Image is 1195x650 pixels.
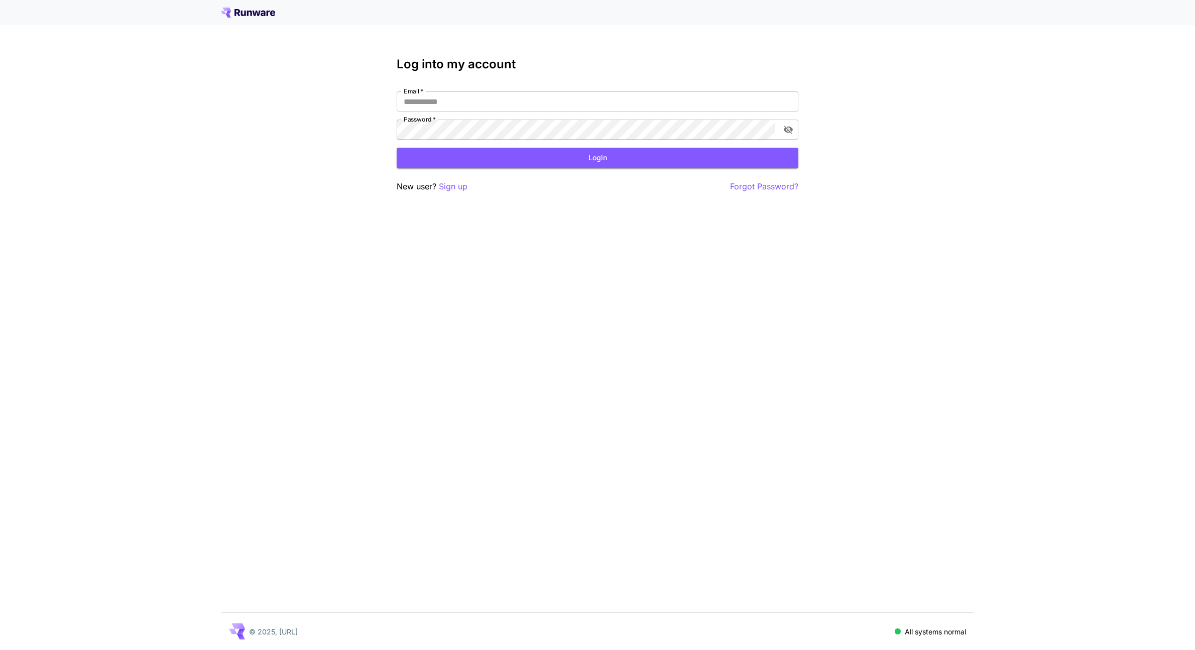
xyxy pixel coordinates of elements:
p: © 2025, [URL] [249,626,298,637]
h3: Log into my account [397,57,798,71]
button: Login [397,148,798,168]
button: Sign up [439,180,467,193]
button: toggle password visibility [779,121,797,139]
label: Email [404,87,423,95]
button: Forgot Password? [730,180,798,193]
p: All systems normal [905,626,966,637]
p: New user? [397,180,467,193]
label: Password [404,115,436,124]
